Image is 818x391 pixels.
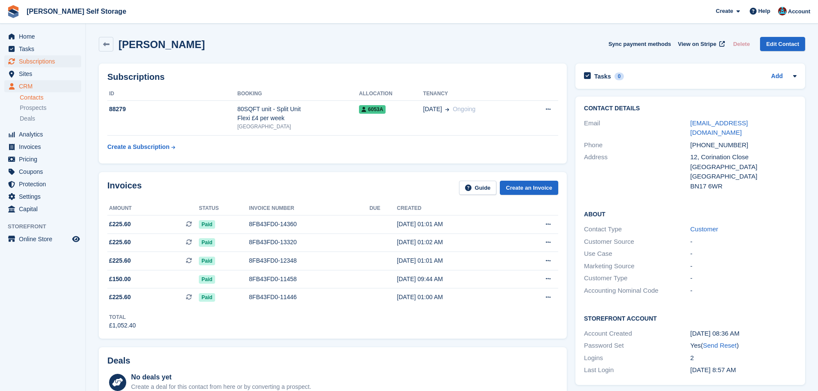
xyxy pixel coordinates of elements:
span: £225.60 [109,293,131,302]
span: Help [758,7,770,15]
span: Home [19,30,70,42]
span: Sites [19,68,70,80]
div: Marketing Source [584,261,690,271]
span: 6053A [359,105,386,114]
div: 8FB43FD0-11458 [249,275,370,284]
a: Contacts [20,94,81,102]
span: Subscriptions [19,55,70,67]
div: - [690,273,797,283]
div: [GEOGRAPHIC_DATA] [237,123,359,130]
h2: Contact Details [584,105,797,112]
h2: About [584,209,797,218]
span: Online Store [19,233,70,245]
div: [GEOGRAPHIC_DATA] [690,172,797,182]
div: Total [109,313,136,321]
a: menu [4,30,81,42]
a: Create a Subscription [107,139,175,155]
span: £225.60 [109,220,131,229]
span: Paid [199,238,215,247]
th: Booking [237,87,359,101]
div: Account Created [584,329,690,339]
th: Amount [107,202,199,215]
a: menu [4,128,81,140]
a: Add [771,72,783,82]
a: menu [4,178,81,190]
div: Contact Type [584,224,690,234]
a: menu [4,166,81,178]
span: Ongoing [453,106,475,112]
h2: [PERSON_NAME] [119,39,205,50]
a: Preview store [71,234,81,244]
time: 2025-05-30 07:57:03 UTC [690,366,736,373]
button: Delete [730,37,753,51]
span: Protection [19,178,70,190]
span: Paid [199,275,215,284]
span: Paid [199,257,215,265]
div: 88279 [107,105,237,114]
div: [DATE] 09:44 AM [397,275,513,284]
span: View on Stripe [678,40,716,48]
div: - [690,286,797,296]
div: [PHONE_NUMBER] [690,140,797,150]
div: Use Case [584,249,690,259]
a: menu [4,68,81,80]
a: Prospects [20,103,81,112]
a: menu [4,55,81,67]
span: Paid [199,220,215,229]
div: Yes [690,341,797,351]
a: menu [4,191,81,203]
div: [DATE] 01:02 AM [397,238,513,247]
h2: Subscriptions [107,72,558,82]
div: 2 [690,353,797,363]
div: Last Login [584,365,690,375]
a: Create an Invoice [500,181,558,195]
span: [DATE] [423,105,442,114]
div: - [690,261,797,271]
span: Capital [19,203,70,215]
span: £150.00 [109,275,131,284]
th: Created [397,202,513,215]
h2: Storefront Account [584,314,797,322]
span: Pricing [19,153,70,165]
h2: Tasks [594,73,611,80]
div: Address [584,152,690,191]
span: £225.60 [109,238,131,247]
div: [DATE] 01:01 AM [397,256,513,265]
span: Create [716,7,733,15]
div: 8FB43FD0-12348 [249,256,370,265]
a: menu [4,233,81,245]
div: 80SQFT unit - Split Unit Flexi £4 per week [237,105,359,123]
h2: Deals [107,356,130,366]
th: ID [107,87,237,101]
span: Settings [19,191,70,203]
div: [DATE] 01:01 AM [397,220,513,229]
a: Deals [20,114,81,123]
a: menu [4,203,81,215]
span: £225.60 [109,256,131,265]
span: Invoices [19,141,70,153]
div: Create a Subscription [107,142,170,152]
a: menu [4,80,81,92]
span: Paid [199,293,215,302]
div: 8FB43FD0-11446 [249,293,370,302]
button: Sync payment methods [608,37,671,51]
img: Dev Yildirim [778,7,787,15]
a: View on Stripe [675,37,727,51]
div: Customer Source [584,237,690,247]
img: stora-icon-8386f47178a22dfd0bd8f6a31ec36ba5ce8667c1dd55bd0f319d3a0aa187defe.svg [7,5,20,18]
div: 12, Corination Close [690,152,797,162]
div: £1,052.40 [109,321,136,330]
a: menu [4,43,81,55]
div: [DATE] 08:36 AM [690,329,797,339]
span: Storefront [8,222,85,231]
span: Prospects [20,104,46,112]
div: No deals yet [131,372,311,382]
div: Password Set [584,341,690,351]
th: Due [369,202,397,215]
span: Account [788,7,810,16]
div: BN17 6WR [690,182,797,191]
div: [GEOGRAPHIC_DATA] [690,162,797,172]
a: Guide [459,181,497,195]
div: Logins [584,353,690,363]
span: Deals [20,115,35,123]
